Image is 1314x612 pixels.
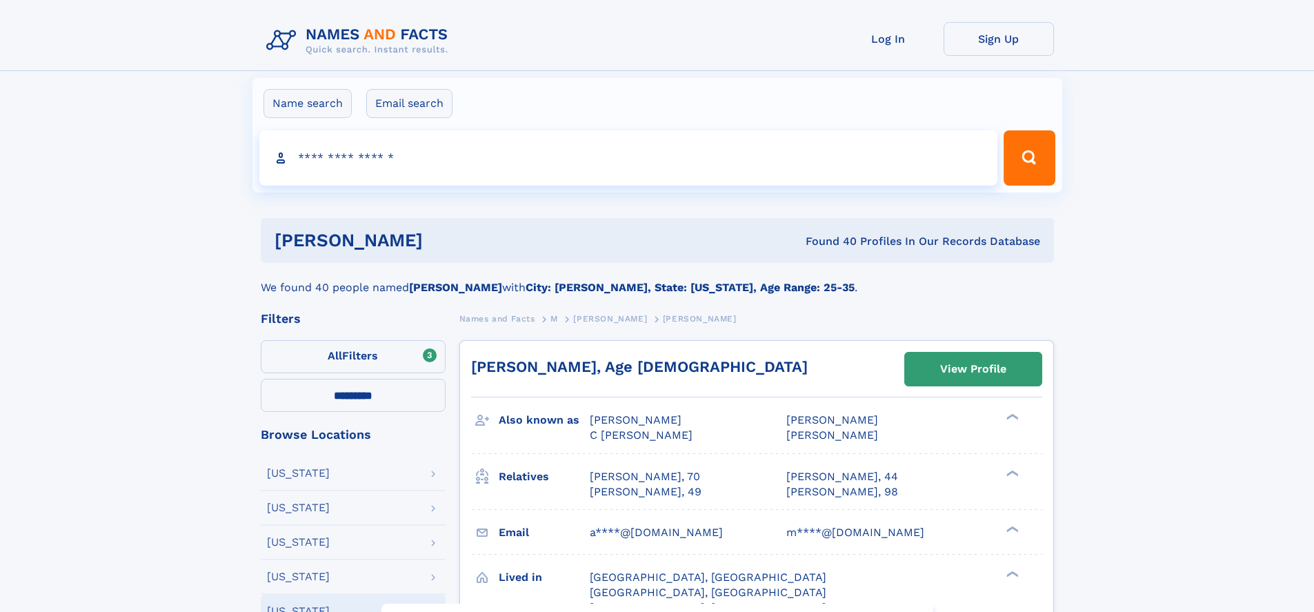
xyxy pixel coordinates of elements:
[573,314,647,324] span: [PERSON_NAME]
[1003,524,1019,533] div: ❯
[499,465,590,488] h3: Relatives
[499,521,590,544] h3: Email
[590,413,681,426] span: [PERSON_NAME]
[459,310,535,327] a: Names and Facts
[1003,468,1019,477] div: ❯
[263,89,352,118] label: Name search
[940,353,1006,385] div: View Profile
[499,408,590,432] h3: Also known as
[1003,569,1019,578] div: ❯
[590,586,826,599] span: [GEOGRAPHIC_DATA], [GEOGRAPHIC_DATA]
[267,571,330,582] div: [US_STATE]
[786,413,878,426] span: [PERSON_NAME]
[267,468,330,479] div: [US_STATE]
[786,428,878,442] span: [PERSON_NAME]
[261,428,446,441] div: Browse Locations
[1003,413,1019,422] div: ❯
[550,310,558,327] a: M
[261,263,1054,296] div: We found 40 people named with .
[1004,130,1055,186] button: Search Button
[471,358,808,375] a: [PERSON_NAME], Age [DEMOGRAPHIC_DATA]
[590,571,826,584] span: [GEOGRAPHIC_DATA], [GEOGRAPHIC_DATA]
[275,232,615,249] h1: [PERSON_NAME]
[261,313,446,325] div: Filters
[786,484,898,500] a: [PERSON_NAME], 98
[261,340,446,373] label: Filters
[366,89,452,118] label: Email search
[499,566,590,589] h3: Lived in
[267,502,330,513] div: [US_STATE]
[614,234,1040,249] div: Found 40 Profiles In Our Records Database
[409,281,502,294] b: [PERSON_NAME]
[550,314,558,324] span: M
[261,22,459,59] img: Logo Names and Facts
[526,281,855,294] b: City: [PERSON_NAME], State: [US_STATE], Age Range: 25-35
[328,349,342,362] span: All
[905,353,1042,386] a: View Profile
[590,484,701,500] a: [PERSON_NAME], 49
[833,22,944,56] a: Log In
[590,469,700,484] a: [PERSON_NAME], 70
[590,428,693,442] span: C [PERSON_NAME]
[663,314,737,324] span: [PERSON_NAME]
[944,22,1054,56] a: Sign Up
[267,537,330,548] div: [US_STATE]
[259,130,998,186] input: search input
[786,469,898,484] a: [PERSON_NAME], 44
[573,310,647,327] a: [PERSON_NAME]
